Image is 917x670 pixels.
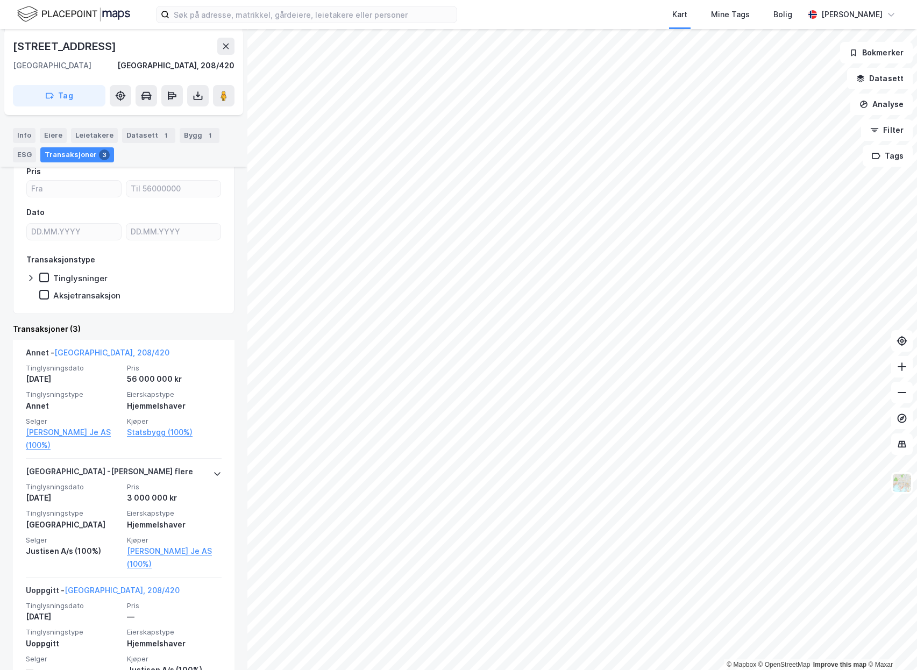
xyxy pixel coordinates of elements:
div: Mine Tags [711,8,750,21]
span: Eierskapstype [127,628,222,637]
div: Datasett [122,128,175,143]
input: DD.MM.YYYY [126,224,221,240]
div: [PERSON_NAME] [821,8,883,21]
div: [DATE] [26,610,120,623]
a: Mapbox [727,661,756,668]
span: Selger [26,654,120,664]
div: Leietakere [71,128,118,143]
div: Annet [26,400,120,412]
iframe: Chat Widget [863,618,917,670]
div: 3 000 000 kr [127,491,222,504]
div: [GEOGRAPHIC_DATA] [13,59,91,72]
div: Transaksjoner [40,147,114,162]
div: [GEOGRAPHIC_DATA] - [PERSON_NAME] flere [26,465,193,482]
a: [GEOGRAPHIC_DATA], 208/420 [54,348,169,357]
div: Justisen A/s (100%) [26,545,120,558]
div: 3 [99,149,110,160]
span: Tinglysningsdato [26,363,120,373]
span: Kjøper [127,536,222,545]
div: Uoppgitt - [26,584,180,601]
span: Tinglysningsdato [26,482,120,491]
button: Bokmerker [840,42,913,63]
div: Annet - [26,346,169,363]
div: Eiere [40,128,67,143]
span: Kjøper [127,417,222,426]
span: Selger [26,536,120,545]
input: Til 56000000 [126,181,221,197]
button: Tags [863,145,913,167]
input: Søk på adresse, matrikkel, gårdeiere, leietakere eller personer [169,6,457,23]
input: DD.MM.YYYY [27,224,121,240]
span: Tinglysningstype [26,628,120,637]
div: [GEOGRAPHIC_DATA], 208/420 [117,59,234,72]
span: Selger [26,417,120,426]
div: Bygg [180,128,219,143]
div: Info [13,128,35,143]
span: Kjøper [127,654,222,664]
div: Transaksjoner (3) [13,323,234,336]
span: Tinglysningsdato [26,601,120,610]
a: Improve this map [813,661,866,668]
img: Z [892,473,912,493]
span: Eierskapstype [127,509,222,518]
div: Hjemmelshaver [127,637,222,650]
div: Bolig [773,8,792,21]
a: [PERSON_NAME] Je AS (100%) [127,545,222,571]
button: Analyse [850,94,913,115]
a: OpenStreetMap [758,661,811,668]
div: Hjemmelshaver [127,518,222,531]
span: Tinglysningstype [26,509,120,518]
div: 1 [160,130,171,141]
input: Fra [27,181,121,197]
div: [DATE] [26,491,120,504]
div: Hjemmelshaver [127,400,222,412]
div: Pris [26,165,41,178]
a: [PERSON_NAME] Je AS (100%) [26,426,120,452]
button: Datasett [847,68,913,89]
div: Kontrollprogram for chat [863,618,917,670]
div: Aksjetransaksjon [53,290,120,301]
div: ESG [13,147,36,162]
div: [GEOGRAPHIC_DATA] [26,518,120,531]
span: Pris [127,601,222,610]
span: Eierskapstype [127,390,222,399]
a: Statsbygg (100%) [127,426,222,439]
div: Tinglysninger [53,273,108,283]
div: Uoppgitt [26,637,120,650]
span: Pris [127,363,222,373]
div: — [127,610,222,623]
span: Tinglysningstype [26,390,120,399]
div: Dato [26,206,45,219]
img: logo.f888ab2527a4732fd821a326f86c7f29.svg [17,5,130,24]
div: 56 000 000 kr [127,373,222,386]
div: Transaksjonstype [26,253,95,266]
a: [GEOGRAPHIC_DATA], 208/420 [65,586,180,595]
div: 1 [204,130,215,141]
button: Filter [861,119,913,141]
div: [STREET_ADDRESS] [13,38,118,55]
div: [DATE] [26,373,120,386]
span: Pris [127,482,222,491]
button: Tag [13,85,105,106]
div: Kart [672,8,687,21]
